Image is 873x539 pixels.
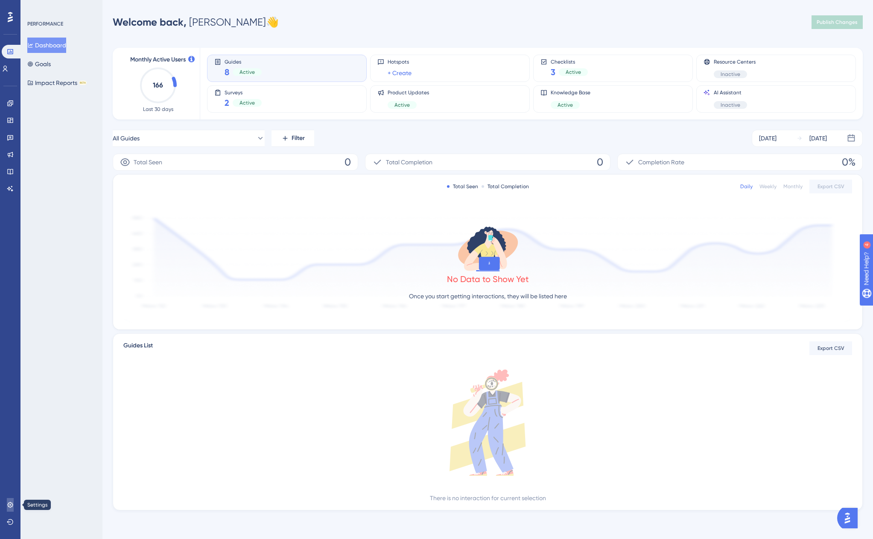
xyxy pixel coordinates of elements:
button: Export CSV [809,180,852,193]
span: 8 [225,66,229,78]
span: Total Completion [386,157,432,167]
div: PERFORMANCE [27,20,63,27]
iframe: UserGuiding AI Assistant Launcher [837,505,863,531]
p: Once you start getting interactions, they will be listed here [409,291,567,301]
div: Monthly [783,183,803,190]
span: Active [558,102,573,108]
span: AI Assistant [714,89,747,96]
div: Weekly [759,183,777,190]
span: Monthly Active Users [130,55,186,65]
text: 166 [153,81,163,89]
span: Publish Changes [817,19,858,26]
span: 0 [597,155,603,169]
button: Dashboard [27,38,66,53]
div: Daily [740,183,753,190]
span: Inactive [721,71,740,78]
div: BETA [79,81,87,85]
div: Total Seen [447,183,478,190]
span: 2 [225,97,229,109]
button: Filter [272,130,314,147]
span: Last 30 days [143,106,173,113]
span: Checklists [551,58,588,64]
span: Active [239,69,255,76]
span: Guides List [123,341,153,356]
div: 4 [59,4,62,11]
span: Hotspots [388,58,412,65]
button: Export CSV [809,341,852,355]
div: No Data to Show Yet [447,273,529,285]
div: [DATE] [759,133,777,143]
div: There is no interaction for current selection [430,493,546,503]
span: Filter [292,133,305,143]
span: Active [566,69,581,76]
span: Total Seen [134,157,162,167]
span: 0% [842,155,855,169]
button: All Guides [113,130,265,147]
span: Product Updates [388,89,429,96]
a: + Create [388,68,412,78]
span: Welcome back, [113,16,187,28]
div: [PERSON_NAME] 👋 [113,15,279,29]
div: Total Completion [482,183,529,190]
button: Publish Changes [812,15,863,29]
span: Export CSV [818,183,844,190]
span: Completion Rate [638,157,684,167]
span: Resource Centers [714,58,756,65]
span: Need Help? [20,2,53,12]
span: Inactive [721,102,740,108]
button: Goals [27,56,51,72]
span: Surveys [225,89,262,95]
span: Knowledge Base [551,89,590,96]
span: Active [394,102,410,108]
span: Active [239,99,255,106]
span: Export CSV [818,345,844,352]
div: [DATE] [809,133,827,143]
span: Guides [225,58,262,64]
span: 3 [551,66,555,78]
button: Impact ReportsBETA [27,75,87,90]
span: 0 [345,155,351,169]
span: All Guides [113,133,140,143]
